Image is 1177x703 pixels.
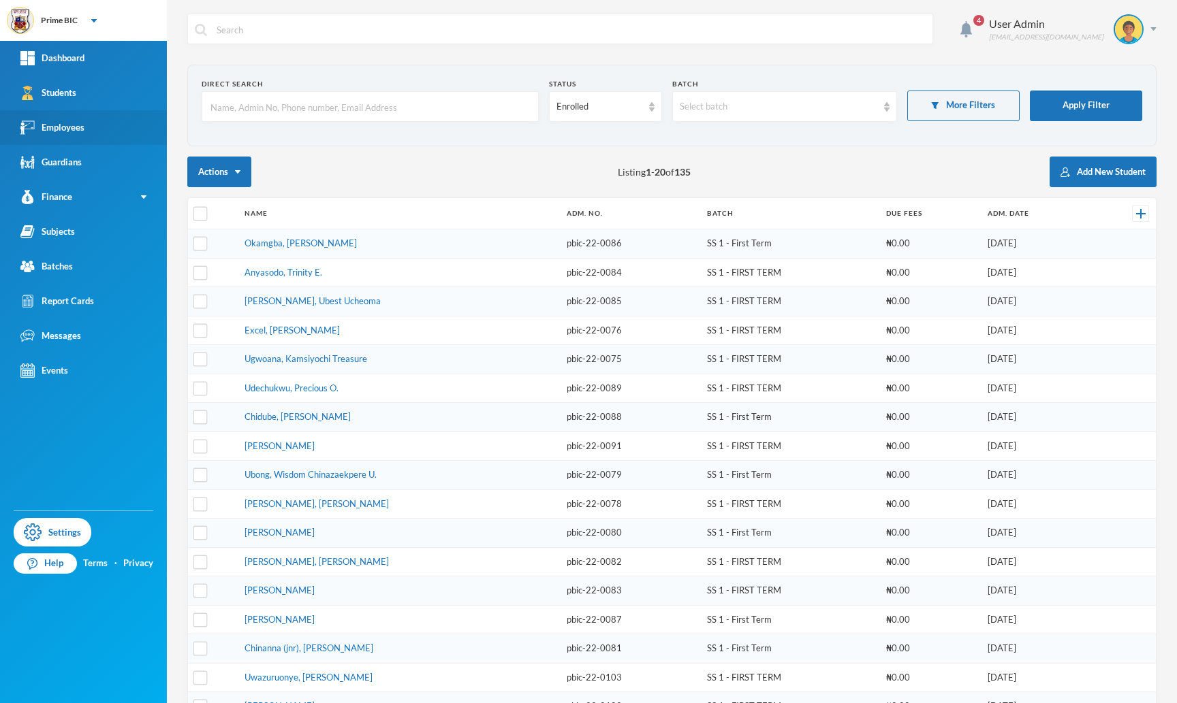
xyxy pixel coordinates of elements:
td: pbic-22-0084 [560,258,700,287]
td: SS 1 - FIRST TERM [700,663,879,692]
a: Privacy [123,557,153,570]
div: Direct Search [202,79,539,89]
div: Students [20,86,76,100]
th: Adm. No. [560,198,700,229]
td: pbic-22-0103 [560,663,700,692]
span: 4 [973,15,984,26]
td: [DATE] [981,345,1093,374]
td: ₦0.00 [879,403,981,432]
a: Help [14,553,77,574]
td: ₦0.00 [879,431,981,461]
div: Report Cards [20,294,94,308]
a: Settings [14,518,91,546]
td: [DATE] [981,547,1093,576]
a: Chinanna (jnr), [PERSON_NAME] [245,642,373,653]
div: Events [20,363,68,378]
td: ₦0.00 [879,316,981,345]
td: pbic-22-0087 [560,605,700,634]
div: Subjects [20,225,75,239]
a: [PERSON_NAME], [PERSON_NAME] [245,556,389,567]
td: [DATE] [981,519,1093,548]
th: Adm. Date [981,198,1093,229]
div: Employees [20,120,84,135]
a: [PERSON_NAME] [245,527,315,538]
button: More Filters [907,91,1020,121]
input: Search [215,14,926,45]
td: pbic-22-0085 [560,287,700,316]
th: Batch [700,198,879,229]
td: ₦0.00 [879,663,981,692]
a: Terms [83,557,108,570]
td: SS 1 - FIRST TERM [700,431,879,461]
td: ₦0.00 [879,461,981,490]
td: ₦0.00 [879,229,981,259]
td: SS 1 - First Term [700,519,879,548]
div: Batches [20,259,73,274]
td: [DATE] [981,229,1093,259]
td: pbic-22-0089 [560,374,700,403]
td: ₦0.00 [879,634,981,664]
a: Ubong, Wisdom Chinazaekpere U. [245,469,377,480]
td: [DATE] [981,287,1093,316]
td: SS 1 - FIRST TERM [700,547,879,576]
a: [PERSON_NAME], Ubest Ucheoma [245,295,381,306]
td: pbic-22-0082 [560,547,700,576]
div: Finance [20,190,72,204]
td: SS 1 - FIRST TERM [700,287,879,316]
div: Select batch [680,100,877,114]
td: SS 1 - FIRST TERM [700,316,879,345]
td: ₦0.00 [879,605,981,634]
a: Anyasodo, Trinity E. [245,267,322,278]
td: SS 1 - First Term [700,403,879,432]
a: [PERSON_NAME] [245,440,315,451]
td: SS 1 - First Term [700,461,879,490]
img: + [1136,209,1146,218]
span: Listing - of [618,165,691,179]
div: Enrolled [556,100,642,114]
div: Guardians [20,155,82,169]
td: [DATE] [981,403,1093,432]
a: Okamgba, [PERSON_NAME] [245,238,357,248]
th: Due Fees [879,198,981,229]
div: Dashboard [20,51,84,65]
td: [DATE] [981,605,1093,634]
a: Chidube, [PERSON_NAME] [245,411,351,422]
a: [PERSON_NAME] [245,585,315,595]
a: [PERSON_NAME] [245,614,315,625]
td: ₦0.00 [879,519,981,548]
th: Name [238,198,560,229]
td: [DATE] [981,576,1093,606]
td: pbic-22-0080 [560,519,700,548]
td: SS 1 - FIRST TERM [700,258,879,287]
td: pbic-22-0081 [560,634,700,664]
div: Prime BIC [41,14,78,27]
div: Messages [20,329,81,343]
td: pbic-22-0078 [560,489,700,519]
button: Apply Filter [1030,91,1142,121]
b: 20 [655,166,665,178]
img: search [195,24,207,36]
div: Batch [672,79,897,89]
td: SS 1 - FIRST TERM [700,576,879,606]
b: 135 [674,166,691,178]
img: STUDENT [1115,16,1142,43]
input: Name, Admin No, Phone number, Email Address [209,92,531,122]
td: SS 1 - FIRST TERM [700,345,879,374]
div: Status [549,79,661,89]
td: pbic-22-0076 [560,316,700,345]
div: · [114,557,117,570]
td: SS 1 - First Term [700,634,879,664]
td: [DATE] [981,634,1093,664]
td: [DATE] [981,258,1093,287]
td: SS 1 - First Term [700,229,879,259]
td: [DATE] [981,489,1093,519]
button: Actions [187,157,251,187]
td: pbic-22-0075 [560,345,700,374]
td: ₦0.00 [879,489,981,519]
td: SS 1 - First Term [700,605,879,634]
td: [DATE] [981,663,1093,692]
td: pbic-22-0083 [560,576,700,606]
b: 1 [646,166,651,178]
td: pbic-22-0086 [560,229,700,259]
td: pbic-22-0079 [560,461,700,490]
